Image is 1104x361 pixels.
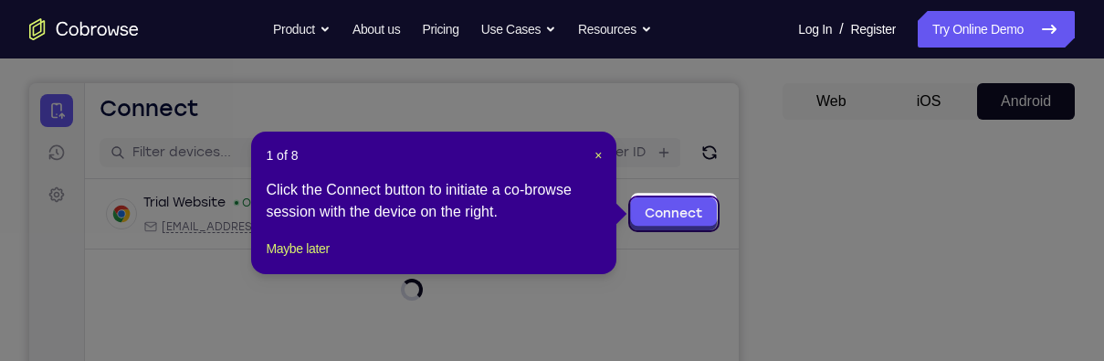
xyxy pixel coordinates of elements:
[851,11,896,48] a: Register
[114,136,329,151] div: Email
[422,11,458,48] a: Pricing
[29,18,139,40] a: Go to the home page
[594,148,602,163] span: ×
[570,60,616,79] label: User ID
[205,118,209,122] div: New devices found.
[266,179,602,223] div: Click the Connect button to initiate a co-browse session with the device on the right.
[11,11,44,44] a: Connect
[352,11,400,48] a: About us
[463,136,510,151] span: +11 more
[204,112,251,127] div: Online
[273,11,331,48] button: Product
[601,114,688,147] a: Connect
[11,95,44,128] a: Settings
[56,96,710,166] div: Open device details
[363,60,420,79] label: demo_id
[114,111,196,129] div: Trial Website
[266,238,329,260] button: Maybe later
[70,11,170,40] h1: Connect
[358,136,452,151] span: Cobrowse demo
[482,60,515,79] label: Email
[103,60,333,79] input: Filter devices...
[340,136,452,151] div: App
[798,11,832,48] a: Log In
[132,136,329,151] span: web@example.com
[266,146,298,165] span: 1 of 8
[594,146,602,165] button: Close Tour
[839,18,843,40] span: /
[666,55,695,84] button: Refresh
[578,11,652,48] button: Resources
[918,11,1075,48] a: Try Online Demo
[481,11,556,48] button: Use Cases
[11,53,44,86] a: Sessions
